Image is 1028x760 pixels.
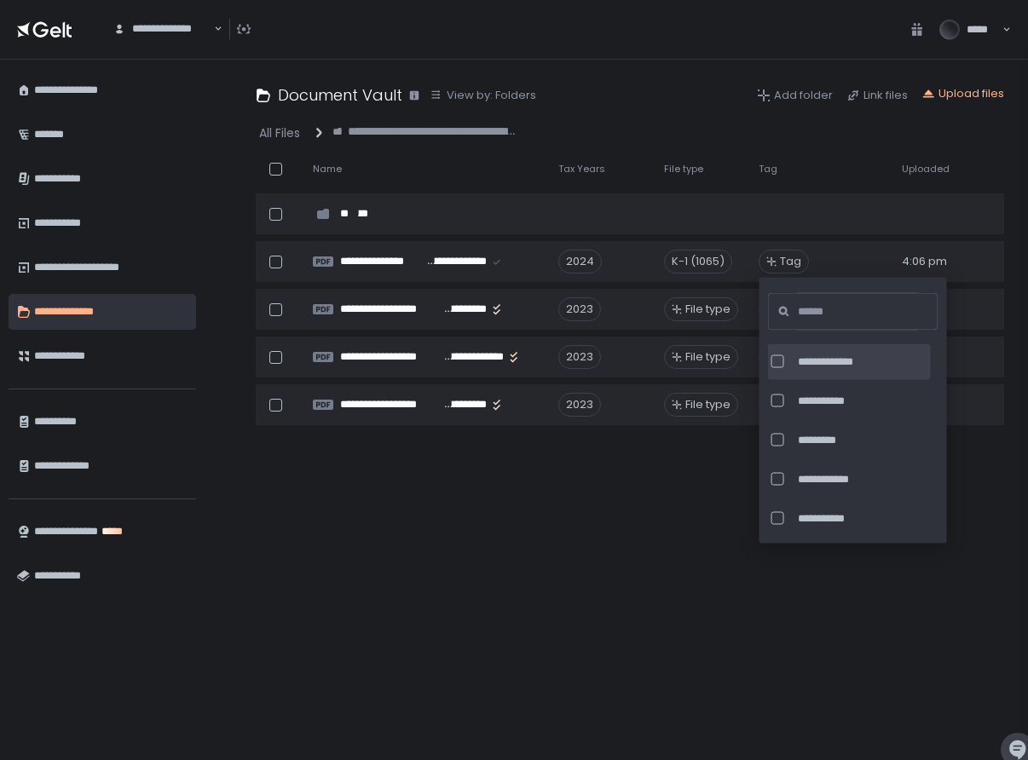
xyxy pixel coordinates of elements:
div: 2024 [558,250,602,273]
button: Link files [846,88,908,103]
span: File type [685,397,731,412]
div: All Files [259,124,300,141]
h1: Document Vault [278,83,402,107]
span: File type [664,163,703,176]
span: Uploaded [902,163,950,176]
span: Tag [780,254,801,269]
span: File type [685,302,731,317]
span: 4:06 pm [902,254,947,269]
div: Search for option [102,11,222,47]
input: Search for option [211,20,212,37]
button: All Files [259,124,303,141]
div: 2023 [558,345,601,369]
span: File type [685,349,731,365]
div: 2023 [558,393,601,417]
span: Tax Years [558,163,605,176]
button: View by: Folders [430,88,536,103]
button: Add folder [757,88,833,103]
span: Tag [759,163,777,176]
div: 2023 [558,297,601,321]
div: K-1 (1065) [664,250,732,273]
button: Upload files [921,86,1004,101]
span: Name [313,163,342,176]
